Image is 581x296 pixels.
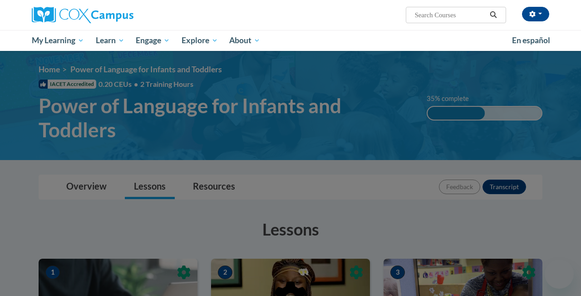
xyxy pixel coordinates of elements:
[414,10,487,20] input: Search Courses
[96,35,124,46] span: Learn
[32,35,84,46] span: My Learning
[136,35,170,46] span: Engage
[90,30,130,51] a: Learn
[176,30,224,51] a: Explore
[229,35,260,46] span: About
[512,35,550,45] span: En español
[487,10,500,20] button: Search
[224,30,266,51] a: About
[26,30,90,51] a: My Learning
[130,30,176,51] a: Engage
[182,35,218,46] span: Explore
[522,7,549,21] button: Account Settings
[506,31,556,50] a: En español
[32,7,195,23] a: Cox Campus
[32,7,133,23] img: Cox Campus
[25,30,556,51] div: Main menu
[545,260,574,289] iframe: Button to launch messaging window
